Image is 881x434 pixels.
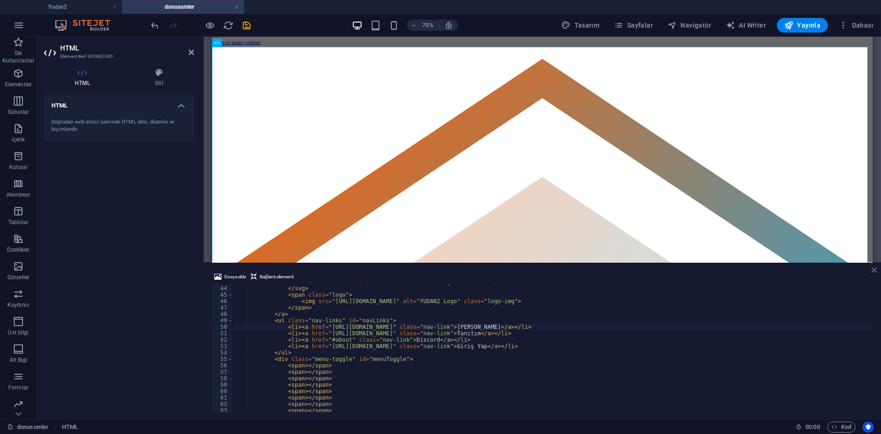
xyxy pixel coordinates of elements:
[249,271,295,282] button: Bağlantı elementi
[812,423,813,430] span: :
[212,311,233,317] div: 48
[62,422,78,433] nav: breadcrumb
[558,18,603,33] div: Tasarım (Ctrl+Alt+Y)
[7,274,29,281] p: Görseller
[10,356,28,364] p: Alt Bigi
[212,349,233,356] div: 54
[62,422,78,433] span: Seçmek için tıkla. Düzenlemek için çift tıkla
[212,337,233,343] div: 52
[44,68,124,87] h4: HTML
[5,81,32,88] p: Elementler
[11,136,25,143] p: İçerik
[124,68,194,87] h4: Stil
[212,304,233,311] div: 47
[664,18,715,33] button: Navigatör
[8,219,29,226] p: Tablolar
[212,356,233,362] div: 55
[796,422,820,433] h6: Oturum süresi
[241,20,252,31] button: save
[212,362,233,369] div: 56
[44,95,194,111] h4: HTML
[863,422,874,433] button: Usercentrics
[407,20,440,31] button: 75%
[51,118,187,134] div: Doğrudan web sitesi üzerinde HTML ekle, düzenle ve biçimlendir.
[224,271,246,282] span: Dosya ekle
[241,20,252,31] i: Kaydet (Ctrl+S)
[149,20,160,31] button: undo
[8,329,28,336] p: Üst bilgi
[212,375,233,382] div: 58
[839,21,873,30] span: Dahası
[213,271,247,282] button: Dosya ekle
[8,384,28,391] p: Formlar
[212,330,233,337] div: 51
[212,401,233,407] div: 62
[260,271,294,282] span: Bağlantı elementi
[668,21,711,30] span: Navigatör
[53,20,122,31] img: Editor Logo
[7,422,49,433] a: Seçimi iptal etmek için tıkla. Sayfaları açmak için çift tıkla
[212,298,233,304] div: 46
[421,20,435,31] h6: 75%
[8,108,29,116] p: Sütunlar
[835,18,877,33] button: Dahası
[722,18,769,33] button: AI Writer
[223,20,234,31] i: Sayfayı yeniden yükleyin
[610,18,657,33] button: Sayfalar
[212,407,233,414] div: 63
[122,2,244,12] h4: donusumler
[4,4,65,11] a: Skip to main content
[827,422,855,433] button: Kod
[60,44,194,52] h2: HTML
[212,285,233,292] div: 44
[212,369,233,375] div: 57
[9,163,28,171] p: Kutular
[60,52,176,61] h3: Element #ed-905682085
[212,382,233,388] div: 59
[212,324,233,330] div: 50
[445,21,453,29] i: Yeniden boyutlandırmada yakınlaştırma düzeyini seçilen cihaza uyacak şekilde otomatik olarak ayarla.
[212,292,233,298] div: 45
[777,18,828,33] button: Yayınla
[212,395,233,401] div: 61
[212,317,233,324] div: 49
[7,301,29,309] p: Kaydırıcı
[805,422,820,433] span: 00 00
[831,422,851,433] span: Kod
[614,21,653,30] span: Sayfalar
[561,21,599,30] span: Tasarım
[784,21,820,30] span: Yayınla
[223,20,234,31] button: reload
[212,388,233,395] div: 60
[558,18,603,33] button: Tasarım
[7,246,29,254] p: Özellikler
[212,343,233,349] div: 53
[150,20,160,31] i: Geri al: HTML'yi değiştir (Ctrl+Z)
[6,191,31,198] p: Akordeon
[726,21,766,30] span: AI Writer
